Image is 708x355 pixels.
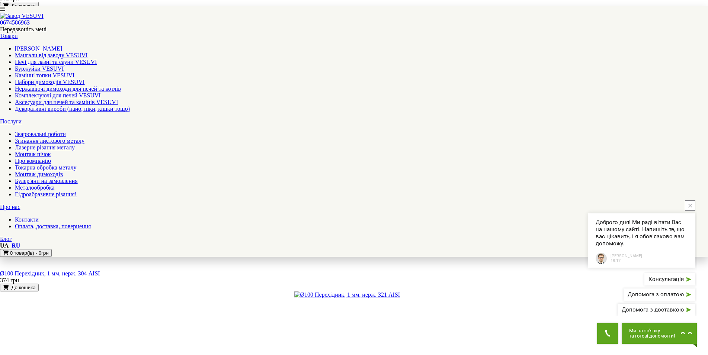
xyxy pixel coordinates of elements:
a: Комплектуючі для печей VESUVI [15,92,101,99]
button: Допомога з доставкою [618,304,695,316]
button: close button [685,200,695,211]
a: Контакти [15,216,39,223]
a: Буржуйки VESUVI [15,65,64,72]
span: Доброго дня! Ми раді вітати Вас на нашому сайті. Напишіть те, що вас цікавить, і я обов'язково ва... [596,219,688,247]
span: Допомога з доставкою [622,307,684,313]
a: Монтаж пічок [15,151,51,157]
button: Chat button [622,323,697,344]
a: Декоративні вироби (пано, піки, кішки тощо) [15,106,130,112]
a: Згинання листового металу [15,138,84,144]
a: Набори димоходів VESUVI [15,79,85,85]
span: 18:17 [611,258,642,263]
span: 0 товар(ів) - 0грн [10,250,49,256]
a: Оплата, доставка, повернення [15,223,91,229]
span: До кошика [11,3,35,9]
button: Get Call button [597,323,618,344]
a: Про компанію [15,158,51,164]
span: До кошика [11,285,35,290]
span: Ми на зв'язку [629,328,675,333]
button: Консультація [644,273,695,285]
a: [PERSON_NAME] [15,45,62,52]
a: Гідроабразивне різання! [15,191,77,197]
a: Аксесуари для печей та камінів VESUVI [15,99,118,105]
span: Консультація [648,277,684,282]
a: Мангали від заводу VESUVI [15,52,88,58]
a: Лазерне різання металу [15,144,75,151]
a: Камінні топки VESUVI [15,72,74,78]
a: Токарна обробка металу [15,164,76,171]
a: Булер'яни на замовлення [15,178,78,184]
a: Металообробка [15,184,54,191]
span: Допомога з оплатою [628,292,684,297]
span: [PERSON_NAME] [611,254,642,258]
span: та готові допомогти! [629,333,675,339]
a: Нержавіючі димоходи для печей та котлів [15,85,121,92]
button: Допомога з оплатою [624,288,695,301]
a: RU [12,242,20,249]
a: Печі для лазні та сауни VESUVI [15,59,97,65]
a: Зварювальні роботи [15,131,66,137]
a: Монтаж димоходів [15,171,63,177]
